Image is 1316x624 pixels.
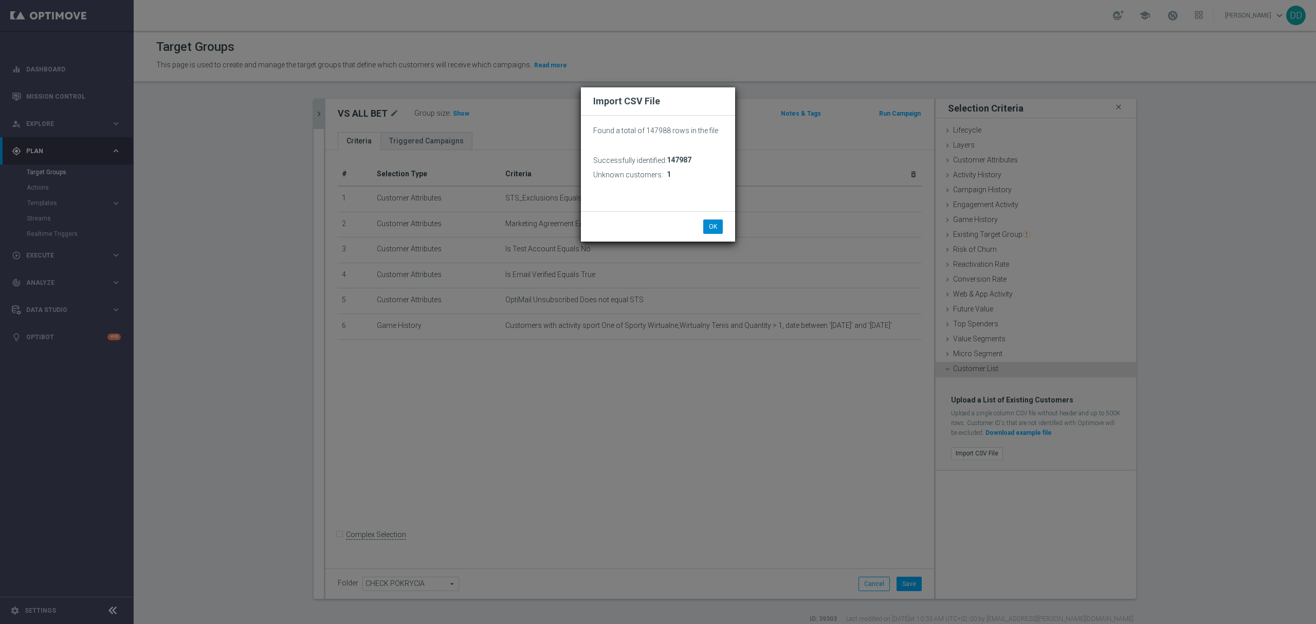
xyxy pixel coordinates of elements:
p: Found a total of 147988 rows in the file [593,126,723,135]
span: 1 [667,170,671,179]
span: 147987 [667,156,691,164]
h3: Unknown customers: [593,170,663,179]
button: OK [703,219,723,234]
h2: Import CSV File [593,95,723,107]
h3: Successfully identified: [593,156,667,165]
